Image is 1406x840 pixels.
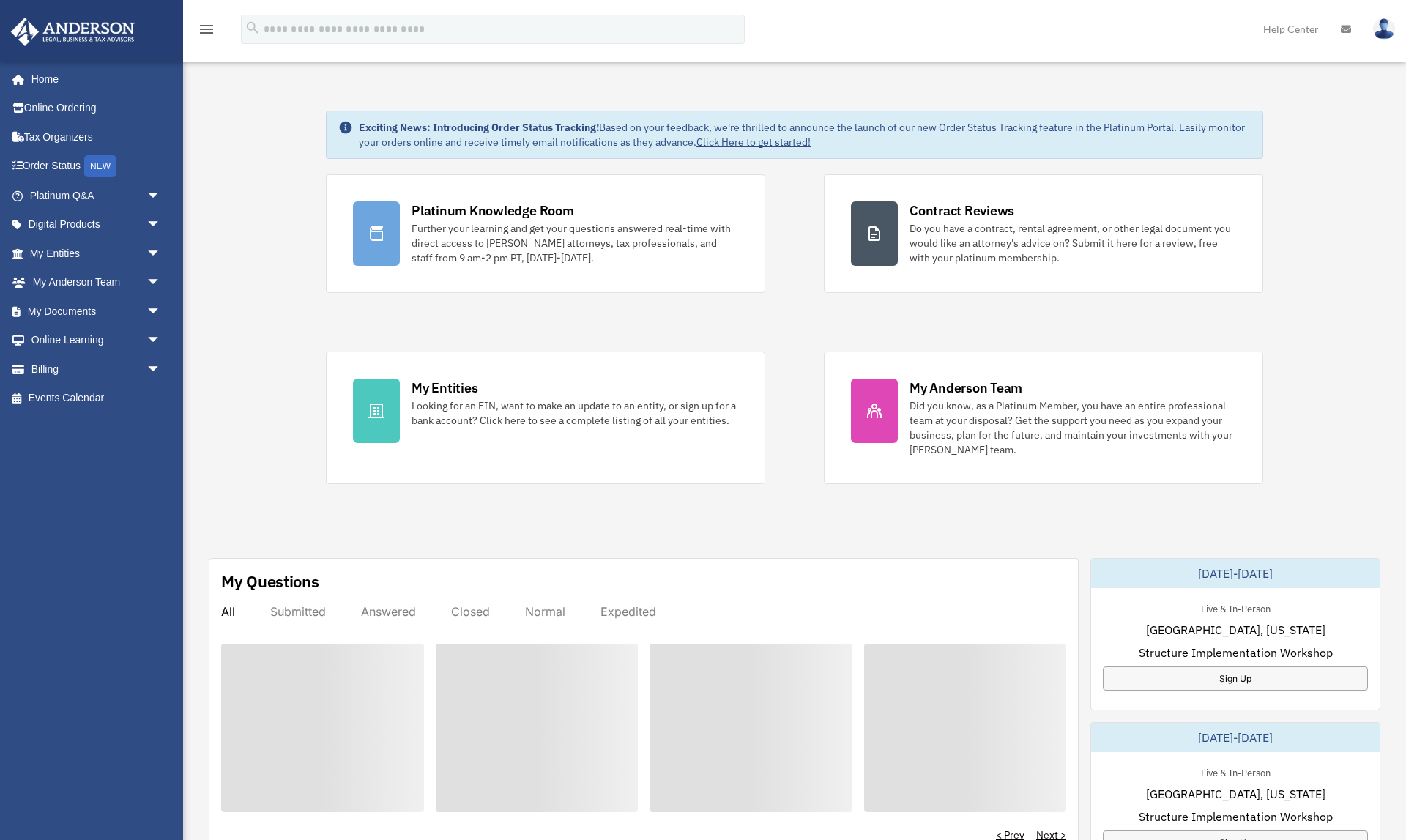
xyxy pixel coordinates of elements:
div: Do you have a contract, rental agreement, or other legal document you would like an attorney's ad... [910,221,1236,265]
div: Live & In-Person [1189,764,1282,779]
div: Platinum Knowledge Room [412,201,574,220]
div: My Anderson Team [910,379,1022,397]
a: Online Ordering [10,94,183,123]
i: menu [198,21,215,38]
a: Billingarrow_drop_down [10,354,183,384]
a: Platinum Q&Aarrow_drop_down [10,181,183,210]
a: Digital Productsarrow_drop_down [10,210,183,239]
div: Submitted [270,604,326,619]
img: Anderson Advisors Platinum Portal [7,18,139,46]
a: Order StatusNEW [10,152,183,182]
span: Structure Implementation Workshop [1139,808,1333,825]
a: Click Here to get started! [696,135,811,149]
div: All [221,604,235,619]
img: User Pic [1373,18,1395,40]
div: Further your learning and get your questions answered real-time with direct access to [PERSON_NAM... [412,221,738,265]
div: [DATE]-[DATE] [1091,723,1380,752]
span: arrow_drop_down [146,268,176,298]
a: Events Calendar [10,384,183,413]
span: arrow_drop_down [146,326,176,356]
span: arrow_drop_down [146,239,176,269]
a: My Documentsarrow_drop_down [10,297,183,326]
span: [GEOGRAPHIC_DATA], [US_STATE] [1146,621,1325,639]
span: Structure Implementation Workshop [1139,644,1333,661]
a: Home [10,64,176,94]
div: Live & In-Person [1189,600,1282,615]
div: Normal [525,604,565,619]
div: Answered [361,604,416,619]
a: My Entitiesarrow_drop_down [10,239,183,268]
a: My Anderson Teamarrow_drop_down [10,268,183,297]
a: My Entities Looking for an EIN, want to make an update to an entity, or sign up for a bank accoun... [326,352,765,484]
div: Closed [451,604,490,619]
div: Based on your feedback, we're thrilled to announce the launch of our new Order Status Tracking fe... [359,120,1251,149]
span: arrow_drop_down [146,210,176,240]
a: Tax Organizers [10,122,183,152]
div: Expedited [600,604,656,619]
span: arrow_drop_down [146,354,176,384]
div: My Entities [412,379,477,397]
a: menu [198,26,215,38]
div: NEW [84,155,116,177]
strong: Exciting News: Introducing Order Status Tracking! [359,121,599,134]
span: arrow_drop_down [146,297,176,327]
a: My Anderson Team Did you know, as a Platinum Member, you have an entire professional team at your... [824,352,1263,484]
a: Contract Reviews Do you have a contract, rental agreement, or other legal document you would like... [824,174,1263,293]
a: Platinum Knowledge Room Further your learning and get your questions answered real-time with dire... [326,174,765,293]
div: My Questions [221,570,319,592]
div: Contract Reviews [910,201,1014,220]
span: arrow_drop_down [146,181,176,211]
i: search [245,20,261,36]
div: Looking for an EIN, want to make an update to an entity, or sign up for a bank account? Click her... [412,398,738,428]
span: [GEOGRAPHIC_DATA], [US_STATE] [1146,785,1325,803]
div: Did you know, as a Platinum Member, you have an entire professional team at your disposal? Get th... [910,398,1236,457]
div: [DATE]-[DATE] [1091,559,1380,588]
a: Online Learningarrow_drop_down [10,326,183,355]
a: Sign Up [1103,666,1368,691]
